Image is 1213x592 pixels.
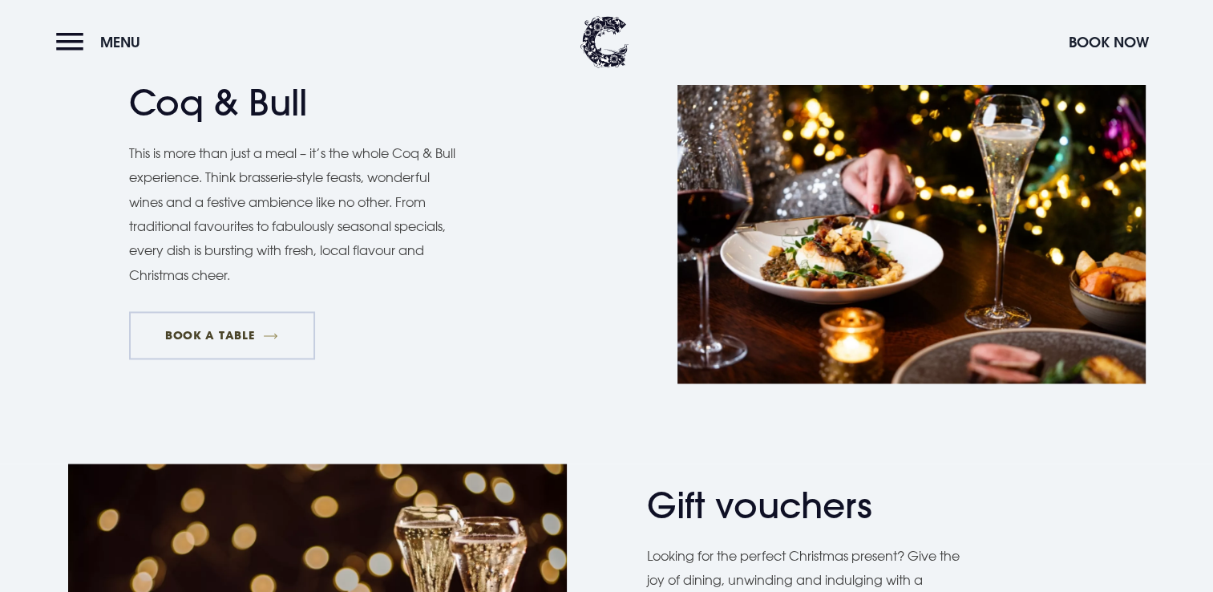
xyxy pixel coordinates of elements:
button: Book Now [1061,25,1157,59]
button: Menu [56,25,148,59]
h2: Coq & Bull [129,82,442,124]
h2: Gift vouchers [647,485,960,527]
span: Menu [100,33,140,51]
img: Christmas-Coq-Bull-Dish.jpg [677,71,1146,383]
img: Clandeboye Lodge [580,16,629,68]
p: This is more than just a meal – it’s the whole Coq & Bull experience. Think brasserie-style feast... [129,141,458,287]
a: BOOK A TABLE [129,311,315,359]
